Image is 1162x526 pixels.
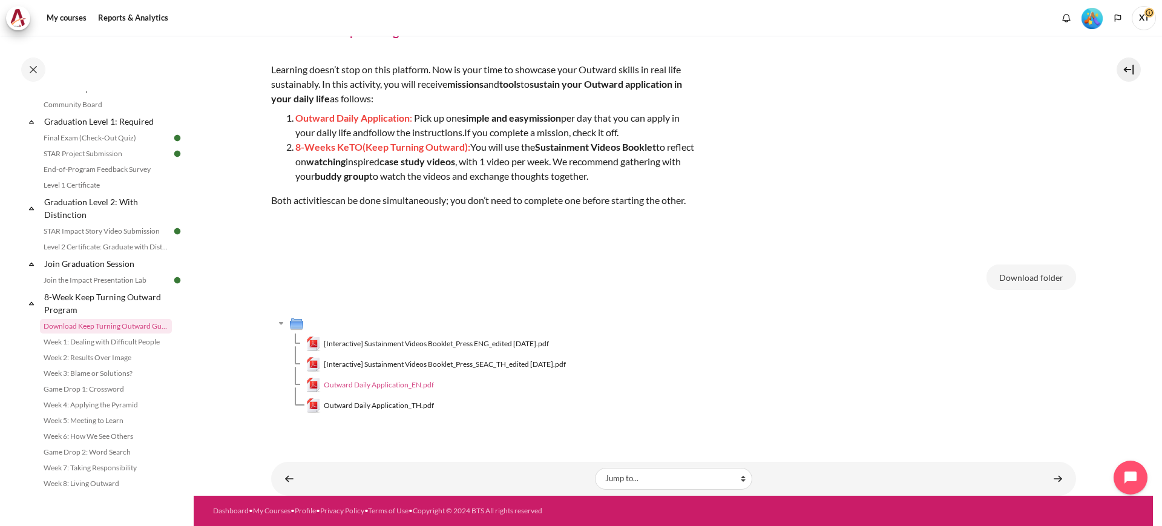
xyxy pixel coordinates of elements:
[40,350,172,365] a: Week 2: Results Over Image
[1046,467,1070,490] a: Week 1: Dealing with Difficult People ►
[42,255,172,272] a: Join Graduation Session
[40,319,172,334] a: Download Keep Turning Outward Guide
[1077,7,1108,29] a: Level #5
[40,97,172,112] a: Community Board
[1109,9,1127,27] button: Languages
[324,380,434,390] span: Outward Daily Application_EN.pdf
[25,116,38,128] span: Collapse
[40,366,172,381] a: Week 3: Blame or Solutions?
[172,133,183,143] img: Done
[25,297,38,309] span: Collapse
[40,273,172,288] a: Join the Impact Presentation Lab
[40,382,172,396] a: Game Drop 1: Crossword
[40,335,172,349] a: Week 1: Dealing with Difficult People
[324,359,566,370] span: [Interactive] Sustainment Videos Booklet_Press_SEAC_TH_edited [DATE].pdf
[40,461,172,475] a: Week 7: Taking Responsibility
[306,378,321,392] img: Outward Daily Application_EN.pdf
[369,127,464,138] span: follow the instructions.
[306,357,566,372] a: [Interactive] Sustainment Videos Booklet_Press_SEAC_TH_edited July 2023.pdf[Interactive] Sustainm...
[457,156,562,167] span: . W
[459,156,549,167] span: with 1 video per week
[42,113,172,130] a: Graduation Level 1: Required
[363,141,468,153] span: (Keep Turning Outward)
[172,275,183,286] img: Done
[271,193,695,208] p: Both activities ; you don’t need to complete one before starting the other.
[40,429,172,444] a: Week 6: How We See Others
[368,506,409,515] a: Terms of Use
[306,398,321,413] img: Outward Daily Application_TH.pdf
[410,112,412,123] span: :
[42,194,172,223] a: Graduation Level 2: With Distinction
[40,476,172,491] a: Week 8: Living Outward
[1082,7,1103,29] div: Level #5
[40,131,172,145] a: Final Exam (Check-Out Quiz)
[40,178,172,192] a: Level 1 Certificate
[295,506,316,515] a: Profile
[295,111,695,140] p: Pick up one per day that you can apply in your daily life a If you complete a mission, check it off.
[468,141,470,153] span: :
[295,141,363,153] span: 8-Weeks KeTO
[320,506,364,515] a: Privacy Policy
[1132,6,1156,30] span: XT
[40,398,172,412] a: Week 4: Applying the Pyramid
[10,9,27,27] img: Architeck
[306,337,550,351] a: [Interactive] Sustainment Videos Booklet_Press ENG_edited July 2023.pdf[Interactive] Sustainment ...
[213,506,249,515] a: Dashboard
[306,337,321,351] img: [Interactive] Sustainment Videos Booklet_Press ENG_edited July 2023.pdf
[447,78,484,90] strong: missions
[499,78,520,90] strong: tools
[172,148,183,159] img: Done
[529,112,561,123] strong: mission
[94,6,172,30] a: Reports & Analytics
[413,506,542,515] a: Copyright © 2024 BTS All rights reserved
[6,6,36,30] a: Architeck Architeck
[379,156,455,167] strong: case study videos
[25,202,38,214] span: Collapse
[271,62,695,106] p: Learning doesn’t stop on this platform. Now is your time to showcase your Outward skills in real ...
[295,140,695,183] p: You will use the to reflect on inspired , e recommend gathering with your to watch the videos and...
[535,141,656,153] strong: Sustainment Videos Booklet
[25,258,38,270] span: Collapse
[295,112,410,123] span: Outward Daily Application
[40,445,172,459] a: Game Drop 2: Word Search
[306,378,435,392] a: Outward Daily Application_EN.pdfOutward Daily Application_EN.pdf
[306,156,346,167] strong: watching
[462,112,529,123] strong: simple and easy
[986,265,1076,290] button: Download folder
[358,127,464,138] span: nd
[40,240,172,254] a: Level 2 Certificate: Graduate with Distinction
[40,146,172,161] a: STAR Project Submission
[42,6,91,30] a: My courses
[306,357,321,372] img: [Interactive] Sustainment Videos Booklet_Press_SEAC_TH_edited July 2023.pdf
[1082,8,1103,29] img: Level #5
[253,506,290,515] a: My Courses
[42,289,172,318] a: 8-Week Keep Turning Outward Program
[331,194,446,206] span: can be done simultaneously
[172,226,183,237] img: Done
[306,398,435,413] a: Outward Daily Application_TH.pdfOutward Daily Application_TH.pdf
[1057,9,1075,27] div: Show notification window with no new notifications
[213,505,726,516] div: • • • • •
[40,413,172,428] a: Week 5: Meeting to Learn
[315,170,369,182] strong: buddy group
[1132,6,1156,30] a: User menu
[324,338,549,349] span: [Interactive] Sustainment Videos Booklet_Press ENG_edited [DATE].pdf
[324,400,434,411] span: Outward Daily Application_TH.pdf
[40,224,172,238] a: STAR Impact Story Video Submission
[277,467,301,490] a: ◄ Join the Impact Presentation Lab
[40,162,172,177] a: End-of-Program Feedback Survey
